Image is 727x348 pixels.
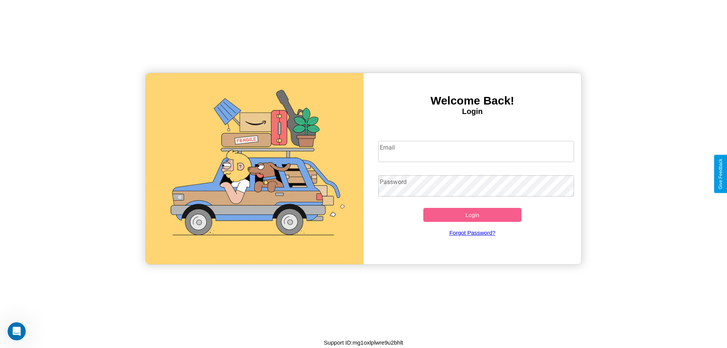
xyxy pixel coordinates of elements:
h3: Welcome Back! [363,94,581,107]
img: gif [146,73,363,264]
div: Give Feedback [718,159,723,189]
iframe: Intercom live chat [8,322,26,340]
a: Forgot Password? [374,222,571,243]
p: Support ID: mg1oxlplwre9u2bhlt [324,337,403,348]
h4: Login [363,107,581,116]
button: Login [423,208,521,222]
